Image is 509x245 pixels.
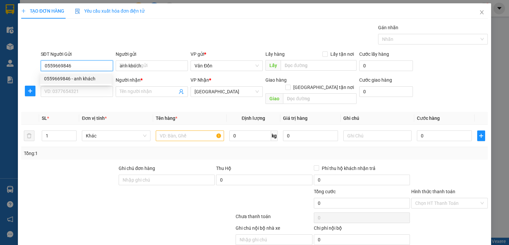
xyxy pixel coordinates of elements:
[75,8,145,14] span: Yêu cầu xuất hóa đơn điện tử
[281,60,357,71] input: Dọc đường
[195,87,259,97] span: Hà Nội
[24,130,34,141] button: delete
[417,116,440,121] span: Cước hàng
[341,112,414,125] th: Ghi chú
[236,224,312,234] div: Ghi chú nội bộ nhà xe
[75,9,80,14] img: icon
[236,234,312,245] input: Nhập ghi chú
[116,76,188,84] div: Người nhận
[265,60,281,71] span: Lấy
[283,116,308,121] span: Giá trị hàng
[411,189,455,194] label: Hình thức thanh toán
[44,75,108,82] div: 0559669846 - anh khách
[265,51,285,57] span: Lấy hàng
[479,10,484,15] span: close
[82,116,107,121] span: Đơn vị tính
[156,116,177,121] span: Tên hàng
[40,73,112,84] div: 0559669846 - anh khách
[25,88,35,94] span: plus
[25,86,35,96] button: plus
[86,131,146,141] span: Khác
[473,3,491,22] button: Close
[24,150,197,157] div: Tổng: 1
[359,86,413,97] input: Cước giao hàng
[21,9,26,13] span: plus
[265,77,287,83] span: Giao hàng
[191,50,263,58] div: VP gửi
[191,77,209,83] span: VP Nhận
[359,60,413,71] input: Cước lấy hàng
[314,224,410,234] div: Chi phí nội bộ
[271,130,278,141] span: kg
[21,8,64,14] span: TẠO ĐƠN HÀNG
[119,175,215,185] input: Ghi chú đơn hàng
[242,116,265,121] span: Định lượng
[283,130,338,141] input: 0
[343,130,412,141] input: Ghi Chú
[314,189,336,194] span: Tổng cước
[216,166,231,171] span: Thu Hộ
[359,77,392,83] label: Cước giao hàng
[291,84,357,91] span: [GEOGRAPHIC_DATA] tận nơi
[328,50,357,58] span: Lấy tận nơi
[235,213,313,224] div: Chưa thanh toán
[283,93,357,104] input: Dọc đường
[265,93,283,104] span: Giao
[378,25,398,30] label: Gán nhãn
[195,61,259,71] span: Vân Đồn
[41,50,113,58] div: SĐT Người Gửi
[116,50,188,58] div: Người gửi
[119,166,155,171] label: Ghi chú đơn hàng
[156,130,224,141] input: VD: Bàn, Ghế
[359,51,389,57] label: Cước lấy hàng
[42,116,47,121] span: SL
[477,130,485,141] button: plus
[478,133,485,138] span: plus
[179,89,184,94] span: user-add
[319,165,378,172] span: Phí thu hộ khách nhận trả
